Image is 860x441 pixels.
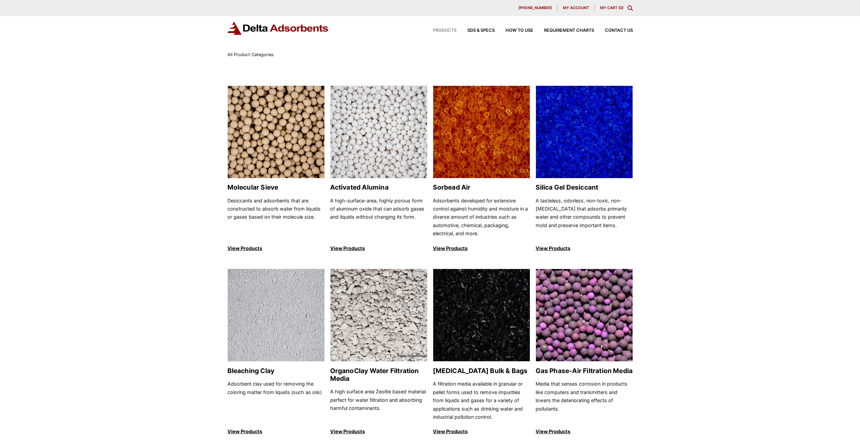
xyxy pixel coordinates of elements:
[330,197,427,238] p: A high-surface-area, highly porous form of aluminum oxide that can adsorb gases and liquids witho...
[433,197,530,238] p: Adsorbents developed for extensive control against humidity and moisture in a diverse amount of i...
[467,28,495,33] span: SDS & SPECS
[227,367,325,375] h2: Bleaching Clay
[558,5,595,11] a: My account
[227,427,325,436] p: View Products
[433,269,530,436] a: Activated Carbon Bulk & Bags [MEDICAL_DATA] Bulk & Bags A filtration media available in granular ...
[330,244,427,252] p: View Products
[227,52,274,57] span: All Product Categories
[227,380,325,421] p: Adsorbent clay used for removing the coloring matter from liquids (such as oils)
[330,85,427,253] a: Activated Alumina Activated Alumina A high-surface-area, highly porous form of aluminum oxide tha...
[433,427,530,436] p: View Products
[433,28,457,33] span: Products
[330,269,427,436] a: OrganoClay Water Filtration Media OrganoClay Water Filtration Media A high surface area Zeolite b...
[563,6,589,10] span: My account
[227,269,325,436] a: Bleaching Clay Bleaching Clay Adsorbent clay used for removing the coloring matter from liquids (...
[433,183,530,191] h2: Sorbead Air
[227,183,325,191] h2: Molecular Sieve
[433,86,530,179] img: Sorbead Air
[495,28,533,33] a: How to Use
[330,367,427,383] h2: OrganoClay Water Filtration Media
[536,269,633,436] a: Gas Phase-Air Filtration Media Gas Phase-Air Filtration Media Media that senses corrosion in prod...
[433,367,530,375] h2: [MEDICAL_DATA] Bulk & Bags
[228,86,324,179] img: Molecular Sieve
[536,427,633,436] p: View Products
[605,28,633,33] span: Contact Us
[422,28,457,33] a: Products
[533,28,594,33] a: Requirement Charts
[330,388,427,421] p: A high surface area Zeolite based material perfect for water filtration and absorbing harmful con...
[330,183,427,191] h2: Activated Alumina
[506,28,533,33] span: How to Use
[457,28,495,33] a: SDS & SPECS
[594,28,633,33] a: Contact Us
[536,85,633,253] a: Silica Gel Desiccant Silica Gel Desiccant A tasteless, odorless, non-toxic, non-[MEDICAL_DATA] th...
[227,197,325,238] p: Desiccants and adsorbents that are constructed to absorb water from liquids or gases based on the...
[513,5,558,11] a: [PHONE_NUMBER]
[600,5,623,10] a: My Cart (0)
[536,197,633,238] p: A tasteless, odorless, non-toxic, non-[MEDICAL_DATA] that adsorbs primarily water and other compo...
[536,380,633,421] p: Media that senses corrosion in products like computers and transmitters and lowers the deteriorat...
[433,85,530,253] a: Sorbead Air Sorbead Air Adsorbents developed for extensive control against humidity and moisture ...
[330,269,427,362] img: OrganoClay Water Filtration Media
[628,5,633,11] div: Toggle Modal Content
[536,367,633,375] h2: Gas Phase-Air Filtration Media
[536,244,633,252] p: View Products
[433,269,530,362] img: Activated Carbon Bulk & Bags
[330,427,427,436] p: View Products
[620,5,622,10] span: 0
[518,6,552,10] span: [PHONE_NUMBER]
[330,86,427,179] img: Activated Alumina
[544,28,594,33] span: Requirement Charts
[536,86,633,179] img: Silica Gel Desiccant
[536,269,633,362] img: Gas Phase-Air Filtration Media
[433,380,530,421] p: A filtration media available in granular or pellet forms used to remove impurities from liquids a...
[433,244,530,252] p: View Products
[228,269,324,362] img: Bleaching Clay
[227,244,325,252] p: View Products
[536,183,633,191] h2: Silica Gel Desiccant
[227,85,325,253] a: Molecular Sieve Molecular Sieve Desiccants and adsorbents that are constructed to absorb water fr...
[227,22,329,35] img: Delta Adsorbents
